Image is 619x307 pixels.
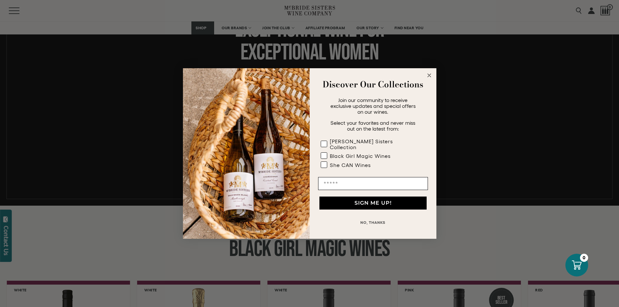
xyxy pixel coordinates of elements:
[330,153,391,159] div: Black Girl Magic Wines
[580,254,588,262] div: 0
[183,68,310,239] img: 42653730-7e35-4af7-a99d-12bf478283cf.jpeg
[318,177,428,190] input: Email
[330,97,416,115] span: Join our community to receive exclusive updates and special offers on our wines.
[330,138,415,150] div: [PERSON_NAME] Sisters Collection
[425,71,433,79] button: Close dialog
[319,197,427,210] button: SIGN ME UP!
[318,216,428,229] button: NO, THANKS
[330,120,415,132] span: Select your favorites and never miss out on the latest from:
[330,162,371,168] div: She CAN Wines
[323,78,423,91] strong: Discover Our Collections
